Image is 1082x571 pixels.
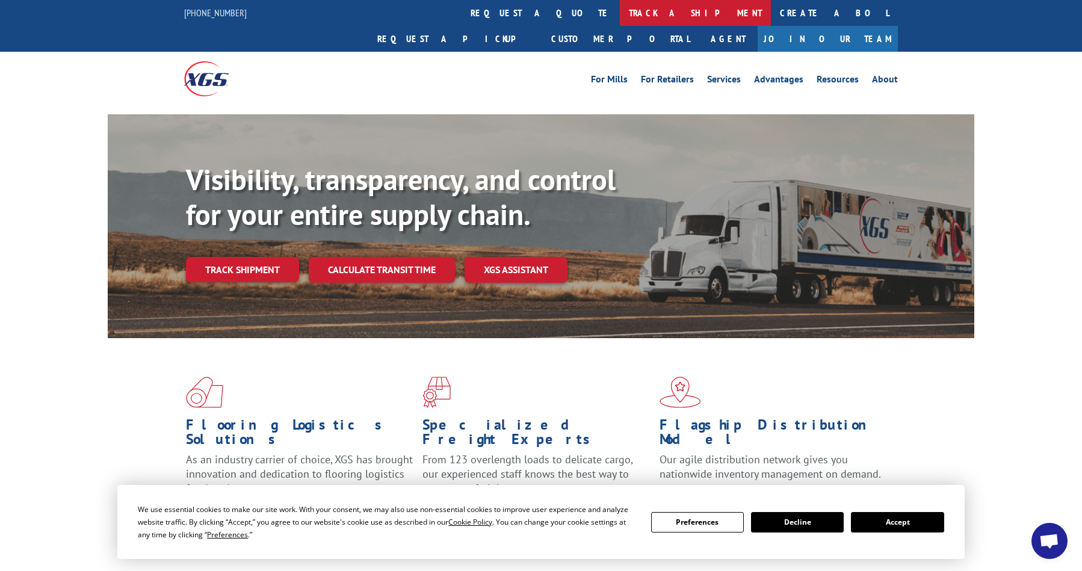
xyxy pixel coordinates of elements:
[872,75,898,88] a: About
[754,75,803,88] a: Advantages
[707,75,741,88] a: Services
[651,512,744,532] button: Preferences
[591,75,628,88] a: For Mills
[817,75,859,88] a: Resources
[641,75,694,88] a: For Retailers
[660,452,881,481] span: Our agile distribution network gives you nationwide inventory management on demand.
[758,26,898,52] a: Join Our Team
[186,377,223,408] img: xgs-icon-total-supply-chain-intelligence-red
[117,485,965,559] div: Cookie Consent Prompt
[660,418,887,452] h1: Flagship Distribution Model
[465,257,567,283] a: XGS ASSISTANT
[184,7,247,19] a: [PHONE_NUMBER]
[368,26,542,52] a: Request a pickup
[186,418,413,452] h1: Flooring Logistics Solutions
[309,257,455,283] a: Calculate transit time
[448,517,492,527] span: Cookie Policy
[851,512,944,532] button: Accept
[751,512,844,532] button: Decline
[699,26,758,52] a: Agent
[186,257,299,282] a: Track shipment
[186,452,413,495] span: As an industry carrier of choice, XGS has brought innovation and dedication to flooring logistics...
[207,529,248,540] span: Preferences
[542,26,699,52] a: Customer Portal
[138,503,636,541] div: We use essential cookies to make our site work. With your consent, we may also use non-essential ...
[660,377,701,408] img: xgs-icon-flagship-distribution-model-red
[1031,523,1068,559] a: Open chat
[422,418,650,452] h1: Specialized Freight Experts
[422,452,650,506] p: From 123 overlength loads to delicate cargo, our experienced staff knows the best way to move you...
[186,161,616,233] b: Visibility, transparency, and control for your entire supply chain.
[422,377,451,408] img: xgs-icon-focused-on-flooring-red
